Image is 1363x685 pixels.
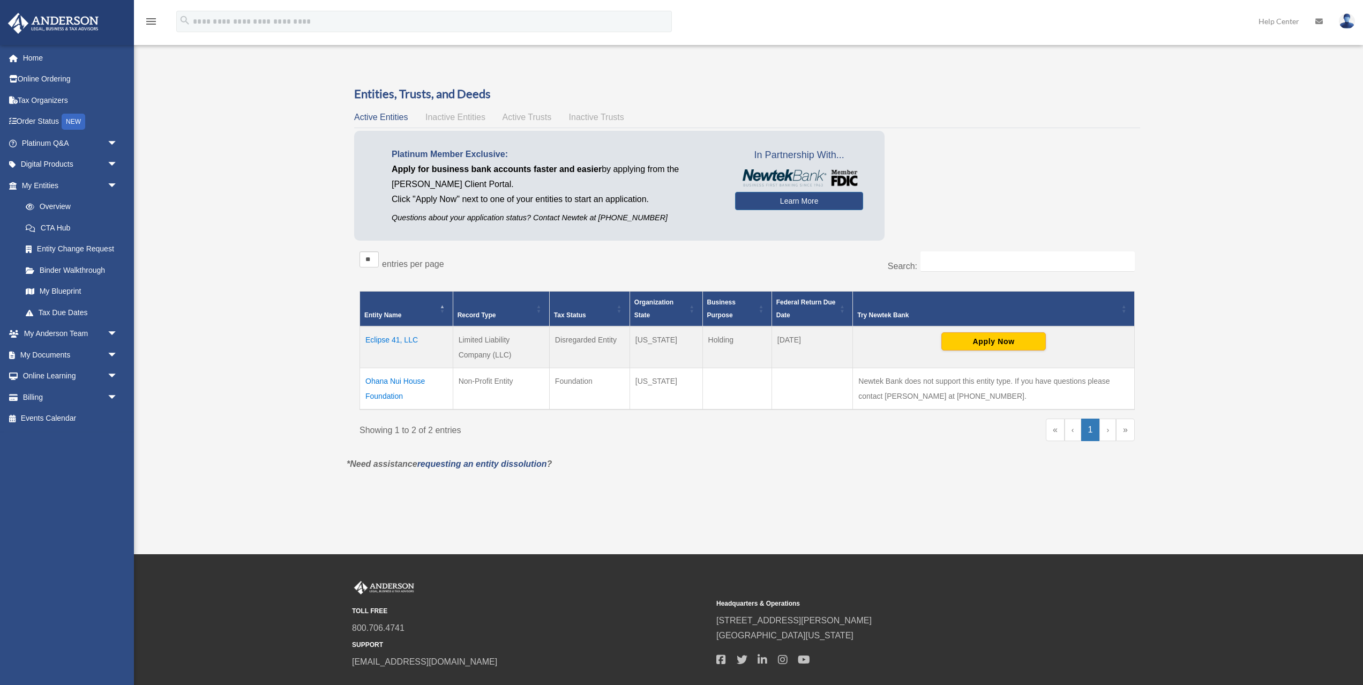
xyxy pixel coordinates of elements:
a: Events Calendar [8,408,134,429]
div: Try Newtek Bank [857,309,1118,322]
th: Federal Return Due Date: Activate to sort [772,291,852,326]
td: Newtek Bank does not support this entity type. If you have questions please contact [PERSON_NAME]... [853,368,1135,409]
img: Anderson Advisors Platinum Portal [5,13,102,34]
a: My Entitiesarrow_drop_down [8,175,129,196]
span: Inactive Entities [425,113,485,122]
span: Organization State [634,299,673,319]
label: entries per page [382,259,444,269]
span: arrow_drop_down [107,132,129,154]
p: Click "Apply Now" next to one of your entities to start an application. [392,192,719,207]
span: arrow_drop_down [107,175,129,197]
span: arrow_drop_down [107,323,129,345]
p: by applying from the [PERSON_NAME] Client Portal. [392,162,719,192]
a: Online Learningarrow_drop_down [8,366,134,387]
a: Learn More [735,192,863,210]
td: Eclipse 41, LLC [360,326,453,368]
small: Headquarters & Operations [716,598,1073,609]
span: Tax Status [554,311,586,319]
a: menu [145,19,158,28]
th: Tax Status: Activate to sort [549,291,630,326]
span: Active Entities [354,113,408,122]
th: Organization State: Activate to sort [630,291,702,326]
h3: Entities, Trusts, and Deeds [354,86,1140,102]
a: Next [1099,419,1116,441]
a: My Documentsarrow_drop_down [8,344,134,366]
em: *Need assistance ? [347,459,552,468]
span: Federal Return Due Date [776,299,836,319]
p: Questions about your application status? Contact Newtek at [PHONE_NUMBER] [392,211,719,225]
td: Disregarded Entity [549,326,630,368]
span: arrow_drop_down [107,344,129,366]
span: arrow_drop_down [107,386,129,408]
a: Entity Change Request [15,239,129,260]
a: Binder Walkthrough [15,259,129,281]
a: My Blueprint [15,281,129,302]
div: NEW [62,114,85,130]
a: Last [1116,419,1135,441]
a: 800.706.4741 [352,623,405,632]
a: Overview [15,196,123,218]
a: [GEOGRAPHIC_DATA][US_STATE] [716,631,853,640]
button: Apply Now [941,332,1046,351]
a: Online Ordering [8,69,134,90]
a: My Anderson Teamarrow_drop_down [8,323,134,345]
i: search [179,14,191,26]
td: Limited Liability Company (LLC) [453,326,549,368]
span: Apply for business bank accounts faster and easier [392,165,602,174]
span: arrow_drop_down [107,366,129,388]
a: 1 [1081,419,1100,441]
a: Order StatusNEW [8,111,134,133]
i: menu [145,15,158,28]
span: Business Purpose [707,299,736,319]
small: SUPPORT [352,639,709,651]
td: Ohana Nui House Foundation [360,368,453,409]
a: Home [8,47,134,69]
span: In Partnership With... [735,147,863,164]
img: Anderson Advisors Platinum Portal [352,581,416,595]
td: [DATE] [772,326,852,368]
span: Inactive Trusts [569,113,624,122]
a: Tax Due Dates [15,302,129,323]
a: Previous [1065,419,1081,441]
span: Record Type [458,311,496,319]
a: Tax Organizers [8,90,134,111]
a: Platinum Q&Aarrow_drop_down [8,132,134,154]
span: arrow_drop_down [107,154,129,176]
th: Business Purpose: Activate to sort [702,291,772,326]
td: Foundation [549,368,630,409]
th: Try Newtek Bank : Activate to sort [853,291,1135,326]
th: Entity Name: Activate to invert sorting [360,291,453,326]
a: CTA Hub [15,217,129,239]
td: [US_STATE] [630,368,702,409]
a: First [1046,419,1065,441]
img: NewtekBankLogoSM.png [740,169,858,187]
a: Digital Productsarrow_drop_down [8,154,134,175]
span: Entity Name [364,311,401,319]
img: User Pic [1339,13,1355,29]
label: Search: [888,262,917,271]
a: Billingarrow_drop_down [8,386,134,408]
td: Holding [702,326,772,368]
td: Non-Profit Entity [453,368,549,409]
small: TOLL FREE [352,606,709,617]
div: Showing 1 to 2 of 2 entries [360,419,739,438]
p: Platinum Member Exclusive: [392,147,719,162]
span: Active Trusts [503,113,552,122]
td: [US_STATE] [630,326,702,368]
a: [EMAIL_ADDRESS][DOMAIN_NAME] [352,657,497,666]
a: [STREET_ADDRESS][PERSON_NAME] [716,616,872,625]
a: requesting an entity dissolution [417,459,547,468]
th: Record Type: Activate to sort [453,291,549,326]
